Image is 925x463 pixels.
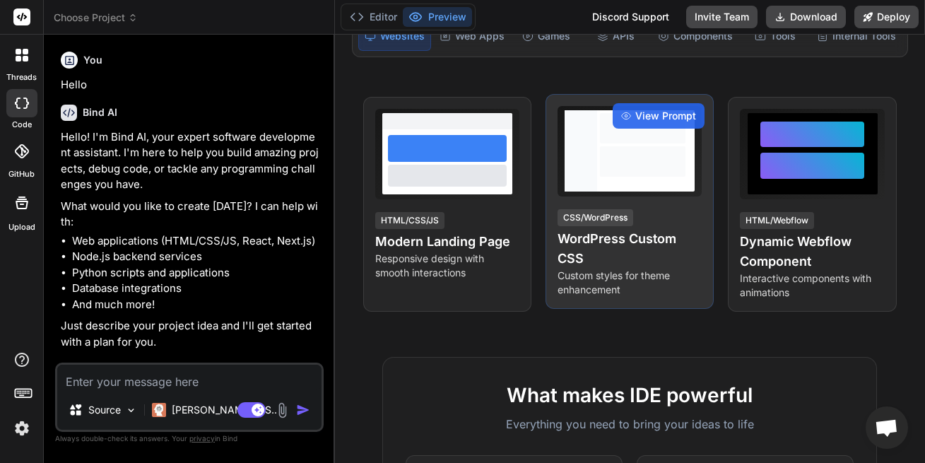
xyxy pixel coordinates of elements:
[72,249,321,265] li: Node.js backend services
[72,233,321,250] li: Web applications (HTML/CSS/JS, React, Next.js)
[741,21,808,51] div: Tools
[740,271,885,300] p: Interactive components with animations
[8,168,35,180] label: GitHub
[652,21,738,51] div: Components
[83,53,102,67] h6: You
[406,416,854,433] p: Everything you need to bring your ideas to life
[72,297,321,313] li: And much more!
[811,21,902,51] div: Internal Tools
[558,269,702,297] p: Custom styles for theme enhancement
[403,7,472,27] button: Preview
[584,6,678,28] div: Discord Support
[8,221,35,233] label: Upload
[766,6,846,28] button: Download
[88,403,121,417] p: Source
[296,403,310,417] img: icon
[406,380,854,410] h2: What makes IDE powerful
[72,265,321,281] li: Python scripts and applications
[635,109,696,123] span: View Prompt
[189,434,215,443] span: privacy
[344,7,403,27] button: Editor
[375,212,444,229] div: HTML/CSS/JS
[72,281,321,297] li: Database integrations
[854,6,919,28] button: Deploy
[61,77,321,93] p: Hello
[54,11,138,25] span: Choose Project
[152,403,166,417] img: Claude 4 Sonnet
[513,21,580,51] div: Games
[558,209,633,226] div: CSS/WordPress
[6,71,37,83] label: threads
[61,129,321,193] p: Hello! I'm Bind AI, your expert software development assistant. I'm here to help you build amazin...
[61,199,321,230] p: What would you like to create [DATE]? I can help with:
[686,6,758,28] button: Invite Team
[434,21,510,51] div: Web Apps
[55,432,324,445] p: Always double-check its answers. Your in Bind
[61,318,321,350] p: Just describe your project idea and I'll get started with a plan for you.
[558,229,702,269] h4: WordPress Custom CSS
[866,406,908,449] div: Open chat
[274,402,290,418] img: attachment
[172,403,277,417] p: [PERSON_NAME] 4 S..
[83,105,117,119] h6: Bind AI
[12,119,32,131] label: code
[125,404,137,416] img: Pick Models
[740,212,814,229] div: HTML/Webflow
[375,232,519,252] h4: Modern Landing Page
[10,416,34,440] img: settings
[358,21,431,51] div: Websites
[582,21,649,51] div: APIs
[375,252,519,280] p: Responsive design with smooth interactions
[740,232,885,271] h4: Dynamic Webflow Component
